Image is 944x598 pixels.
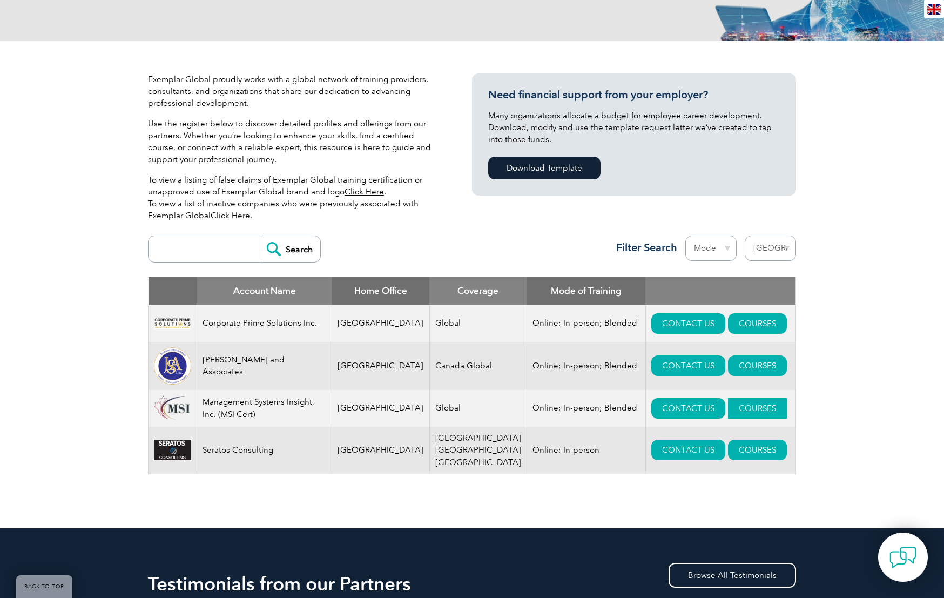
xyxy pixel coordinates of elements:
[728,398,787,419] a: COURSES
[332,277,430,305] th: Home Office: activate to sort column ascending
[429,427,527,474] td: [GEOGRAPHIC_DATA] [GEOGRAPHIC_DATA] [GEOGRAPHIC_DATA]
[488,88,780,102] h3: Need financial support from your employer?
[728,355,787,376] a: COURSES
[651,440,725,460] a: CONTACT US
[610,241,677,254] h3: Filter Search
[148,73,440,109] p: Exemplar Global proudly works with a global network of training providers, consultants, and organ...
[527,427,645,474] td: Online; In-person
[148,118,440,165] p: Use the register below to discover detailed profiles and offerings from our partners. Whether you...
[197,305,332,342] td: Corporate Prime Solutions Inc.
[488,157,601,179] a: Download Template
[927,4,941,15] img: en
[488,110,780,145] p: Many organizations allocate a budget for employee career development. Download, modify and use th...
[332,342,430,390] td: [GEOGRAPHIC_DATA]
[197,277,332,305] th: Account Name: activate to sort column descending
[651,313,725,334] a: CONTACT US
[889,544,916,571] img: contact-chat.png
[429,305,527,342] td: Global
[429,342,527,390] td: Canada Global
[332,427,430,474] td: [GEOGRAPHIC_DATA]
[332,390,430,427] td: [GEOGRAPHIC_DATA]
[345,187,384,197] a: Click Here
[154,440,191,460] img: 4e85bad1-3996-eb11-b1ac-002248153ed8-logo.gif
[211,211,250,220] a: Click Here
[527,277,645,305] th: Mode of Training: activate to sort column ascending
[669,563,796,588] a: Browse All Testimonials
[154,347,191,385] img: 6372c78c-dabc-ea11-a814-000d3a79823d-logo.png
[728,440,787,460] a: COURSES
[197,427,332,474] td: Seratos Consulting
[527,390,645,427] td: Online; In-person; Blended
[429,390,527,427] td: Global
[651,398,725,419] a: CONTACT US
[645,277,795,305] th: : activate to sort column ascending
[148,575,796,593] h2: Testimonials from our Partners
[154,318,191,328] img: 12b7c7c5-1696-ea11-a812-000d3ae11abd-logo.jpg
[429,277,527,305] th: Coverage: activate to sort column ascending
[154,395,191,420] img: 1303cd39-a58f-ee11-be36-000d3ae1a86f-logo.png
[332,305,430,342] td: [GEOGRAPHIC_DATA]
[261,236,320,262] input: Search
[527,342,645,390] td: Online; In-person; Blended
[651,355,725,376] a: CONTACT US
[728,313,787,334] a: COURSES
[16,575,72,598] a: BACK TO TOP
[148,174,440,221] p: To view a listing of false claims of Exemplar Global training certification or unapproved use of ...
[197,390,332,427] td: Management Systems Insight, Inc. (MSI Cert)
[527,305,645,342] td: Online; In-person; Blended
[197,342,332,390] td: [PERSON_NAME] and Associates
